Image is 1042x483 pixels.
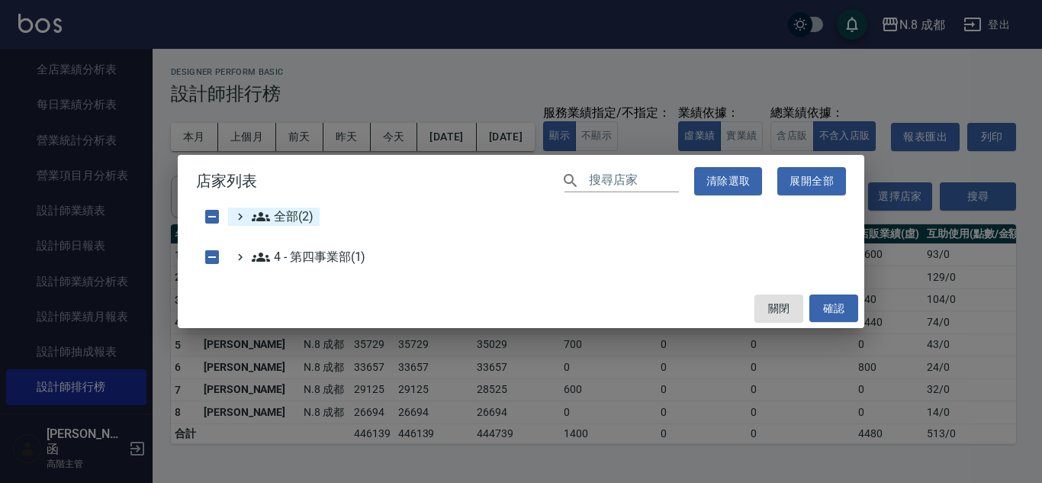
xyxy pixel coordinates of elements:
[178,155,864,208] h2: 店家列表
[589,170,679,192] input: 搜尋店家
[809,295,858,323] button: 確認
[252,248,365,266] span: 4 - 第四事業部(1)
[754,295,803,323] button: 關閉
[694,167,763,195] button: 清除選取
[777,167,846,195] button: 展開全部
[252,208,314,226] span: 全部(2)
